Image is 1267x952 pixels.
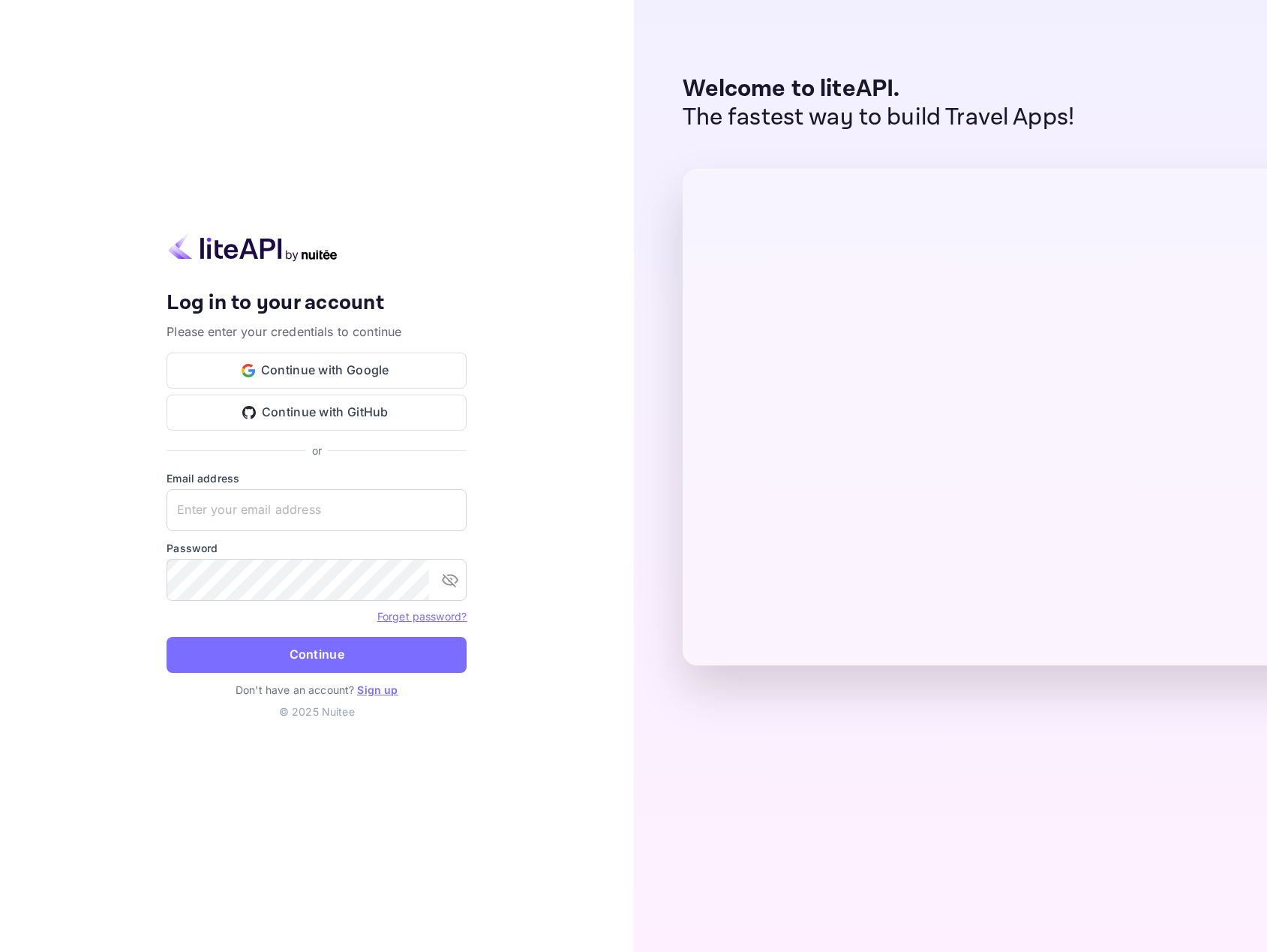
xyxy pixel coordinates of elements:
[167,540,467,556] label: Password
[167,470,467,486] label: Email address
[167,323,467,341] p: Please enter your credentials to continue
[357,683,398,696] a: Sign up
[167,489,467,531] input: Enter your email address
[167,704,467,719] p: © 2025 Nuitee
[167,290,467,317] h4: Log in to your account
[377,610,467,623] a: Forget password?
[312,443,322,458] p: or
[435,565,465,595] button: toggle password visibility
[683,75,1075,104] p: Welcome to liteAPI.
[167,233,339,262] img: liteapi
[167,637,467,673] button: Continue
[377,608,467,623] a: Forget password?
[167,682,467,698] p: Don't have an account?
[167,353,467,389] button: Continue with Google
[167,395,467,431] button: Continue with GitHub
[683,104,1075,132] p: The fastest way to build Travel Apps!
